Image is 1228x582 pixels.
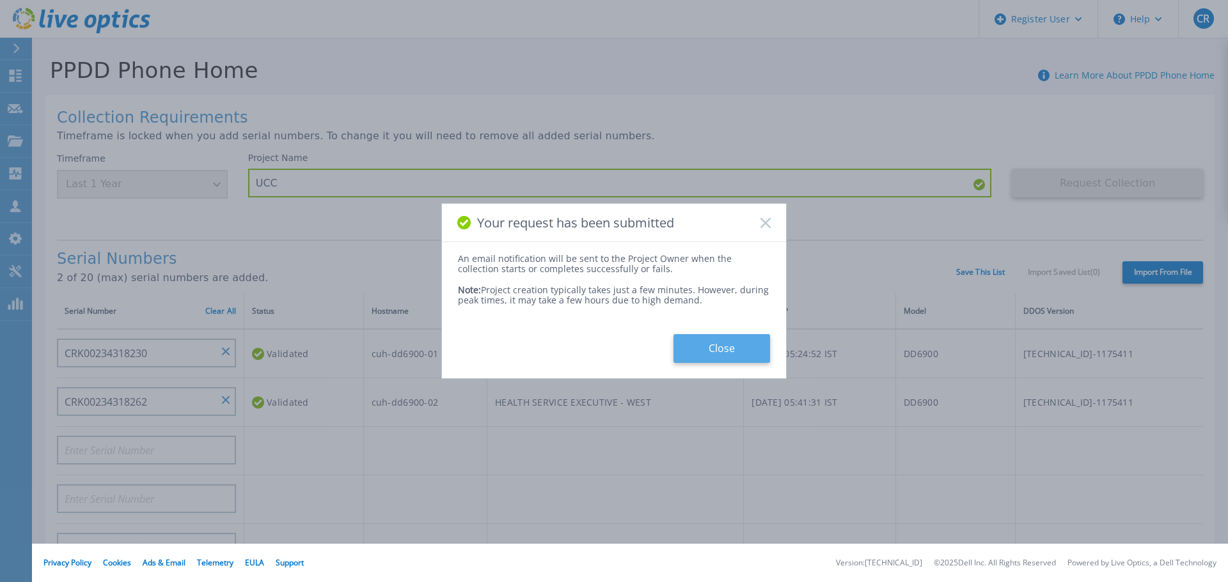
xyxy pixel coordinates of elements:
a: Ads & Email [143,557,185,568]
button: Close [673,334,770,363]
a: Privacy Policy [43,557,91,568]
span: Your request has been submitted [477,215,674,230]
div: Project creation typically takes just a few minutes. However, during peak times, it may take a fe... [458,275,770,305]
a: Telemetry [197,557,233,568]
li: Powered by Live Optics, a Dell Technology [1067,559,1216,567]
a: Cookies [103,557,131,568]
a: EULA [245,557,264,568]
a: Support [276,557,304,568]
li: Version: [TECHNICAL_ID] [836,559,922,567]
li: © 2025 Dell Inc. All Rights Reserved [934,559,1056,567]
span: Note: [458,284,481,296]
div: An email notification will be sent to the Project Owner when the collection starts or completes s... [458,254,770,274]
